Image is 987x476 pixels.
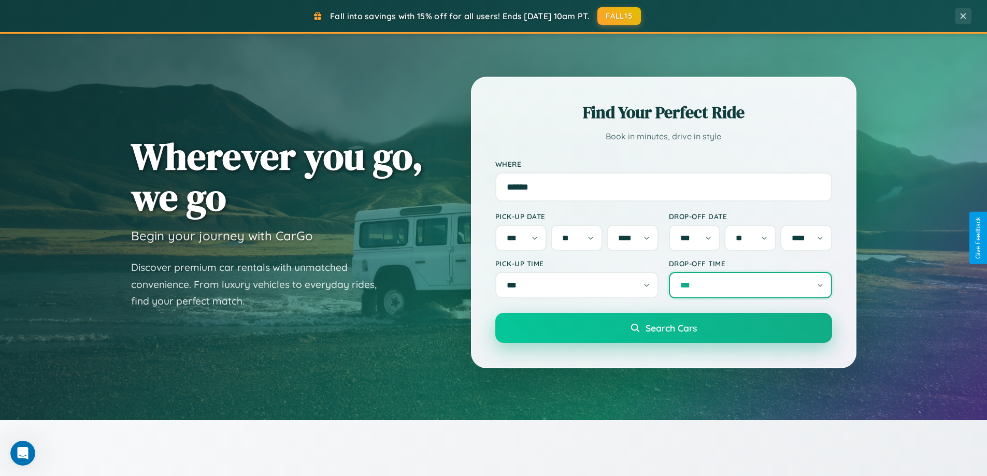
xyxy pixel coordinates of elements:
label: Pick-up Time [495,259,659,268]
p: Book in minutes, drive in style [495,129,832,144]
label: Drop-off Time [669,259,832,268]
span: Fall into savings with 15% off for all users! Ends [DATE] 10am PT. [330,11,590,21]
h1: Wherever you go, we go [131,136,423,218]
iframe: Intercom live chat [10,441,35,466]
h2: Find Your Perfect Ride [495,101,832,124]
p: Discover premium car rentals with unmatched convenience. From luxury vehicles to everyday rides, ... [131,259,390,310]
button: FALL15 [597,7,641,25]
label: Drop-off Date [669,212,832,221]
label: Pick-up Date [495,212,659,221]
h3: Begin your journey with CarGo [131,228,313,243]
button: Search Cars [495,313,832,343]
div: Give Feedback [975,217,982,259]
label: Where [495,160,832,168]
span: Search Cars [646,322,697,334]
